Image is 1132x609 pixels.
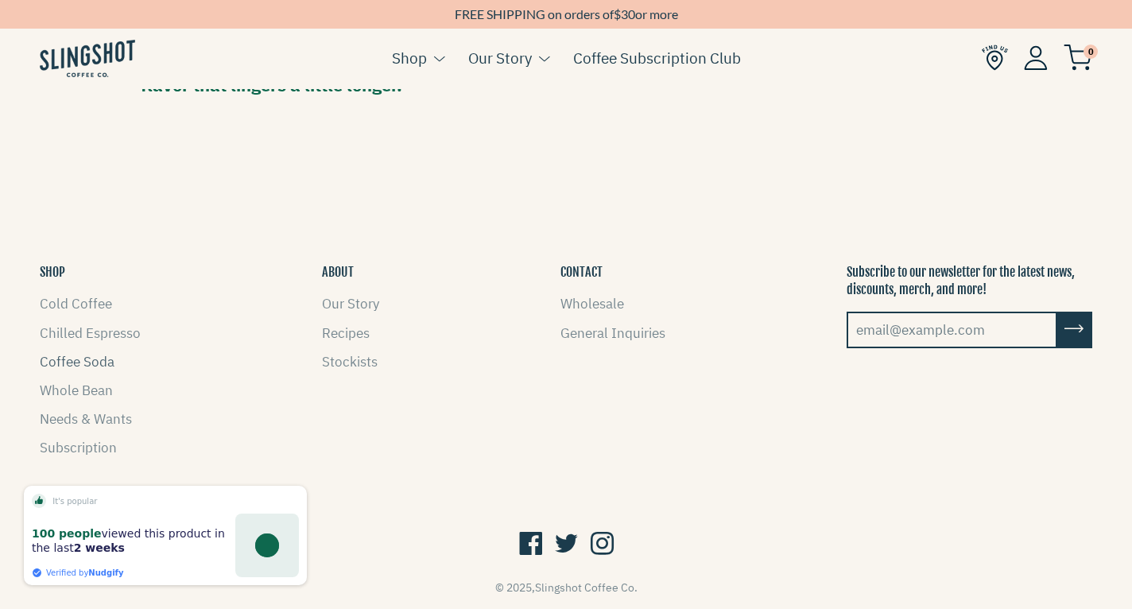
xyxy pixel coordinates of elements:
img: Account [1024,45,1048,70]
a: Wholesale [560,295,624,312]
a: Coffee Soda [40,353,114,370]
a: Our Story [322,295,379,312]
a: Our Story [468,46,532,70]
button: CONTACT [560,263,603,281]
img: Find Us [982,45,1008,71]
img: cart [1064,45,1092,71]
a: 0 [1064,48,1092,68]
p: Subscribe to our newsletter for the latest news, discounts, merch, and more! [847,263,1092,299]
a: Whole Bean [40,382,113,399]
span: 0 [1084,45,1098,59]
button: ABOUT [322,263,354,281]
a: Shop [392,46,427,70]
a: Stockists [322,353,378,370]
button: SHOP [40,263,65,281]
span: © 2025, [495,580,638,595]
a: Needs & Wants [40,410,132,428]
a: Chilled Espresso [40,324,141,342]
a: Coffee Subscription Club [573,46,741,70]
a: Cold Coffee [40,295,112,312]
input: email@example.com [847,312,1057,348]
a: Recipes [322,324,370,342]
a: Slingshot Coffee Co. [535,580,638,595]
span: $ [614,6,621,21]
a: General Inquiries [560,324,665,342]
span: 30 [621,6,635,21]
a: Subscription [40,439,117,456]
